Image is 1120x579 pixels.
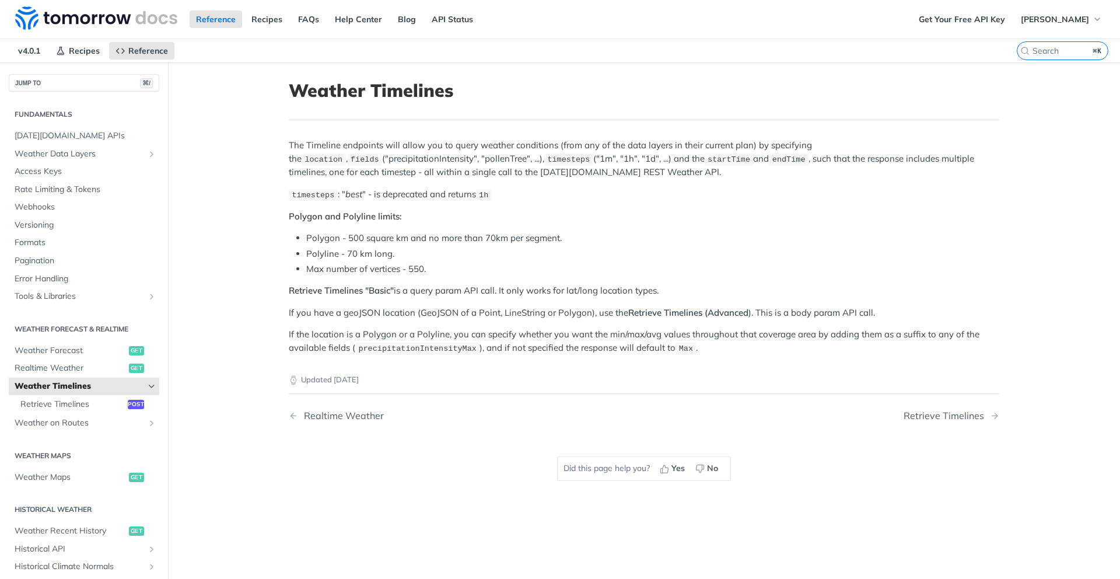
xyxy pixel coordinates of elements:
span: get [129,473,144,482]
span: Historical Climate Normals [15,561,144,573]
a: Recipes [50,42,106,60]
p: : " " - is deprecated and returns [289,188,999,201]
li: Polygon - 500 square km and no more than 70km per segment. [306,232,999,245]
span: Max [679,344,693,353]
h2: Weather Maps [9,451,159,461]
div: Realtime Weather [298,410,384,421]
a: Reference [109,42,174,60]
a: Retrieve Timelinespost [15,396,159,413]
button: Yes [656,460,691,477]
li: Polyline - 70 km long. [306,247,999,261]
span: location [304,155,342,164]
h2: Fundamentals [9,109,159,120]
a: Weather Data LayersShow subpages for Weather Data Layers [9,145,159,163]
a: Get Your Free API Key [912,11,1012,28]
span: get [129,526,144,536]
span: Realtime Weather [15,362,126,374]
span: Weather Recent History [15,525,126,537]
h2: Historical Weather [9,504,159,515]
a: Weather Forecastget [9,342,159,360]
span: Reference [128,46,168,56]
a: API Status [425,11,480,28]
a: Reference [190,11,242,28]
img: Tomorrow.io Weather API Docs [15,6,177,30]
button: Show subpages for Historical API [147,545,156,554]
h2: Weather Forecast & realtime [9,324,159,334]
button: Show subpages for Weather on Routes [147,418,156,428]
span: post [128,400,144,409]
span: get [129,364,144,373]
kbd: ⌘K [1090,45,1105,57]
strong: Retrieve Timelines (Advanced [628,307,748,318]
li: Max number of vertices - 550. [306,263,999,276]
h1: Weather Timelines [289,80,999,101]
a: Weather TimelinesHide subpages for Weather Timelines [9,378,159,395]
button: Show subpages for Historical Climate Normals [147,562,156,571]
span: Weather on Routes [15,417,144,429]
button: Show subpages for Weather Data Layers [147,149,156,159]
a: Access Keys [9,163,159,180]
span: timesteps [292,191,334,200]
a: Weather on RoutesShow subpages for Weather on Routes [9,414,159,432]
span: Tools & Libraries [15,291,144,302]
span: Rate Limiting & Tokens [15,184,156,196]
a: Tools & LibrariesShow subpages for Tools & Libraries [9,288,159,305]
span: ⌘/ [140,78,153,88]
button: [PERSON_NAME] [1014,11,1108,28]
p: is a query param API call. It only works for lat/long location types. [289,284,999,298]
span: get [129,346,144,355]
span: Yes [671,462,685,475]
span: Historical API [15,543,144,555]
a: Realtime Weatherget [9,360,159,377]
svg: Search [1020,46,1030,55]
button: No [691,460,724,477]
span: [DATE][DOMAIN_NAME] APIs [15,130,156,142]
p: Updated [DATE] [289,374,999,386]
span: Weather Data Layers [15,148,144,160]
span: Error Handling [15,273,156,285]
span: [PERSON_NAME] [1021,14,1089,25]
strong: Polygon and Polyline limits: [289,211,402,222]
a: Versioning [9,217,159,234]
span: timesteps [547,155,590,164]
a: Weather Recent Historyget [9,522,159,540]
a: Next Page: Retrieve Timelines [904,410,999,421]
span: Weather Forecast [15,345,126,357]
p: The Timeline endpoints will allow you to query weather conditions (from any of the data layers in... [289,139,999,179]
a: Blog [391,11,422,28]
a: Formats [9,234,159,252]
span: Access Keys [15,166,156,177]
button: Hide subpages for Weather Timelines [147,382,156,391]
a: Rate Limiting & Tokens [9,181,159,198]
nav: Pagination Controls [289,399,999,433]
a: FAQs [292,11,325,28]
button: Show subpages for Tools & Libraries [147,292,156,301]
a: Help Center [328,11,388,28]
span: endTime [772,155,806,164]
span: Recipes [69,46,100,56]
span: Formats [15,237,156,249]
div: Retrieve Timelines [904,410,990,421]
span: Weather Maps [15,472,126,483]
span: startTime [708,155,750,164]
a: Weather Mapsget [9,469,159,486]
a: Webhooks [9,198,159,216]
p: If you have a geoJSON location (GeoJSON of a Point, LineString or Polygon), use the ). This is a ... [289,306,999,320]
strong: Retrieve Timelines "Basic" [289,285,394,296]
a: Historical APIShow subpages for Historical API [9,540,159,558]
span: 1h [479,191,488,200]
span: Retrieve Timelines [20,399,125,410]
span: No [707,462,718,475]
a: Pagination [9,252,159,270]
a: Error Handling [9,270,159,288]
span: Webhooks [15,201,156,213]
span: precipitationIntensityMax [358,344,477,353]
em: best [345,189,362,200]
p: If the location is a Polygon or a Polyline, you can specify whether you want the min/max/avg valu... [289,328,999,355]
span: Versioning [15,219,156,231]
div: Did this page help you? [557,456,731,481]
span: fields [351,155,379,164]
button: JUMP TO⌘/ [9,74,159,92]
span: v4.0.1 [12,42,47,60]
span: Weather Timelines [15,381,144,392]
